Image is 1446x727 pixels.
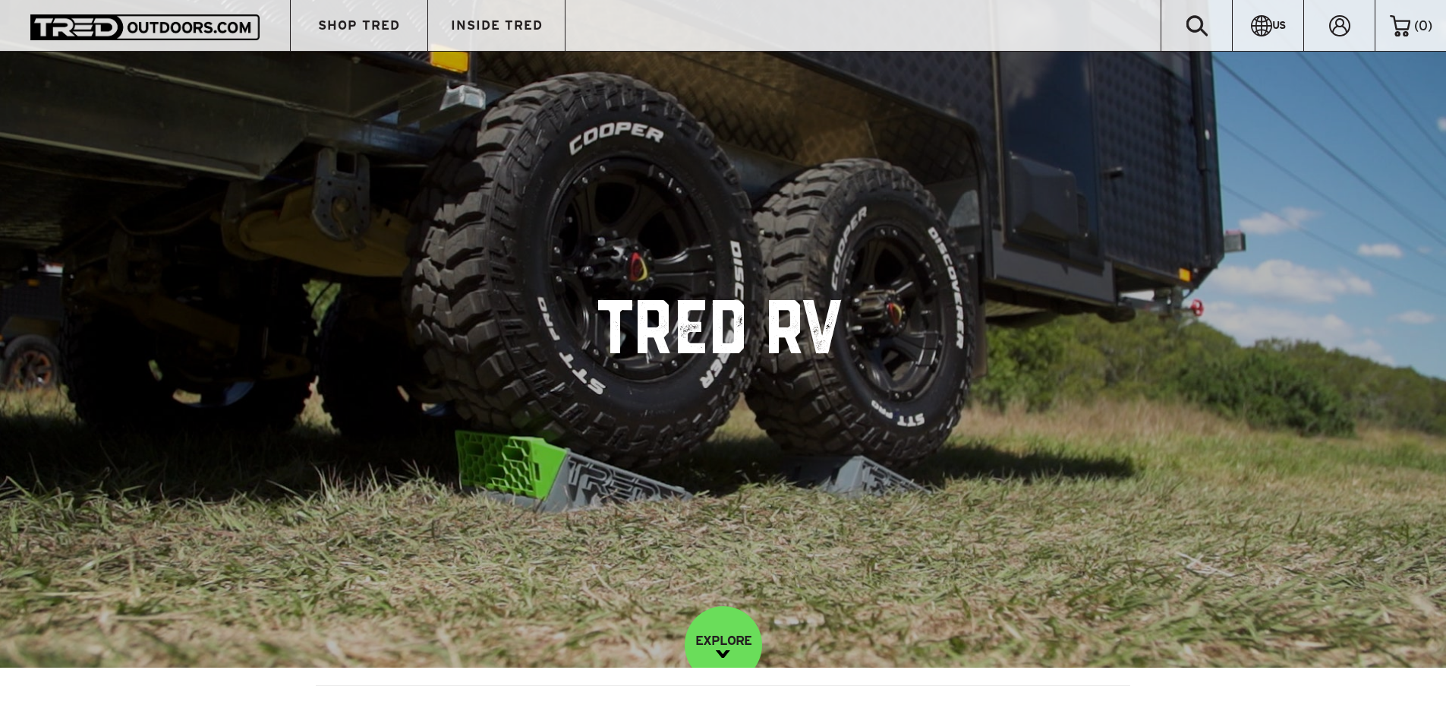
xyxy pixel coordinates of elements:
h1: TRED RV [598,300,848,368]
a: EXPLORE [685,606,762,684]
span: SHOP TRED [318,19,400,32]
span: 0 [1419,18,1428,33]
span: ( ) [1414,19,1432,33]
img: TRED Outdoors America [30,14,260,40]
img: cart-icon [1390,15,1410,36]
span: INSIDE TRED [451,19,543,32]
img: down-image [716,650,730,658]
